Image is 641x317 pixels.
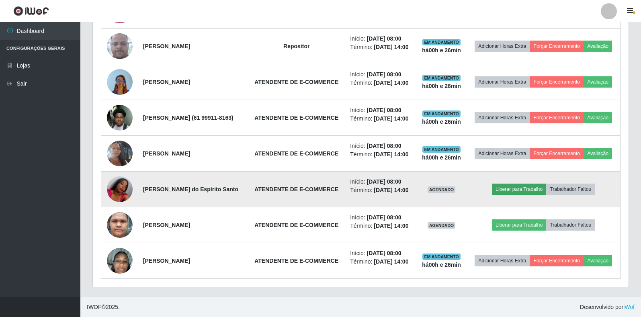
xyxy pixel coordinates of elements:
span: EM ANDAMENTO [422,254,461,260]
li: Início: [350,213,411,222]
img: 1747711917570.jpeg [107,60,133,104]
button: Adicionar Horas Extra [475,76,530,88]
time: [DATE] 14:00 [374,115,408,122]
time: [DATE] 14:00 [374,258,408,265]
strong: [PERSON_NAME] [143,258,190,264]
li: Início: [350,142,411,150]
li: Início: [350,70,411,79]
strong: [PERSON_NAME] [143,79,190,85]
button: Liberar para Trabalho [492,219,546,231]
strong: há 00 h e 26 min [422,262,461,268]
button: Forçar Encerramento [530,148,584,159]
button: Forçar Encerramento [530,112,584,123]
strong: ATENDENTE DE E-COMMERCE [254,258,338,264]
li: Término: [350,115,411,123]
button: Adicionar Horas Extra [475,41,530,52]
strong: há 00 h e 26 min [422,83,461,89]
time: [DATE] 08:00 [367,250,401,256]
li: Início: [350,35,411,43]
time: [DATE] 08:00 [367,214,401,221]
button: Avaliação [584,112,612,123]
button: Trabalhador Faltou [546,184,595,195]
img: 1754928173692.jpeg [107,18,133,75]
strong: há 00 h e 26 min [422,154,461,161]
strong: ATENDENTE DE E-COMMERCE [254,150,338,157]
button: Trabalhador Faltou [546,219,595,231]
li: Término: [350,43,411,51]
button: Forçar Encerramento [530,76,584,88]
span: IWOF [87,304,102,310]
button: Avaliação [584,76,612,88]
li: Início: [350,178,411,186]
button: Adicionar Horas Extra [475,148,530,159]
strong: [PERSON_NAME] [143,222,190,228]
strong: há 00 h e 26 min [422,47,461,53]
a: iWof [623,304,635,310]
span: EM ANDAMENTO [422,146,461,153]
time: [DATE] 08:00 [367,178,401,185]
li: Término: [350,222,411,230]
img: 1755386143751.jpeg [107,238,133,284]
button: Forçar Encerramento [530,41,584,52]
time: [DATE] 14:00 [374,44,408,50]
strong: Repositor [283,43,309,49]
span: AGENDADO [428,222,456,229]
strong: [PERSON_NAME] (61 99911-8163) [143,115,233,121]
strong: ATENDENTE DE E-COMMERCE [254,115,338,121]
span: Desenvolvido por [580,303,635,311]
li: Início: [350,106,411,115]
time: [DATE] 14:00 [374,151,408,157]
span: EM ANDAMENTO [422,75,461,81]
time: [DATE] 08:00 [367,71,401,78]
strong: há 00 h e 26 min [422,119,461,125]
time: [DATE] 14:00 [374,223,408,229]
button: Adicionar Horas Extra [475,255,530,266]
button: Liberar para Trabalho [492,184,546,195]
span: AGENDADO [428,186,456,193]
img: 1750620222333.jpeg [107,166,133,212]
span: © 2025 . [87,303,120,311]
img: 1753220579080.jpeg [107,198,133,252]
time: [DATE] 08:00 [367,143,401,149]
time: [DATE] 08:00 [367,35,401,42]
time: [DATE] 14:00 [374,187,408,193]
li: Término: [350,79,411,87]
button: Avaliação [584,255,612,266]
time: [DATE] 08:00 [367,107,401,113]
li: Término: [350,186,411,194]
strong: [PERSON_NAME] [143,43,190,49]
span: EM ANDAMENTO [422,110,461,117]
img: 1750278821338.jpeg [107,131,133,176]
img: 1747712072680.jpeg [107,95,133,141]
button: Forçar Encerramento [530,255,584,266]
strong: ATENDENTE DE E-COMMERCE [254,186,338,192]
span: EM ANDAMENTO [422,39,461,45]
strong: ATENDENTE DE E-COMMERCE [254,79,338,85]
strong: [PERSON_NAME] do Espírito Santo [143,186,238,192]
img: CoreUI Logo [13,6,49,16]
button: Adicionar Horas Extra [475,112,530,123]
button: Avaliação [584,148,612,159]
button: Avaliação [584,41,612,52]
time: [DATE] 14:00 [374,80,408,86]
li: Término: [350,258,411,266]
strong: [PERSON_NAME] [143,150,190,157]
strong: ATENDENTE DE E-COMMERCE [254,222,338,228]
li: Término: [350,150,411,159]
li: Início: [350,249,411,258]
